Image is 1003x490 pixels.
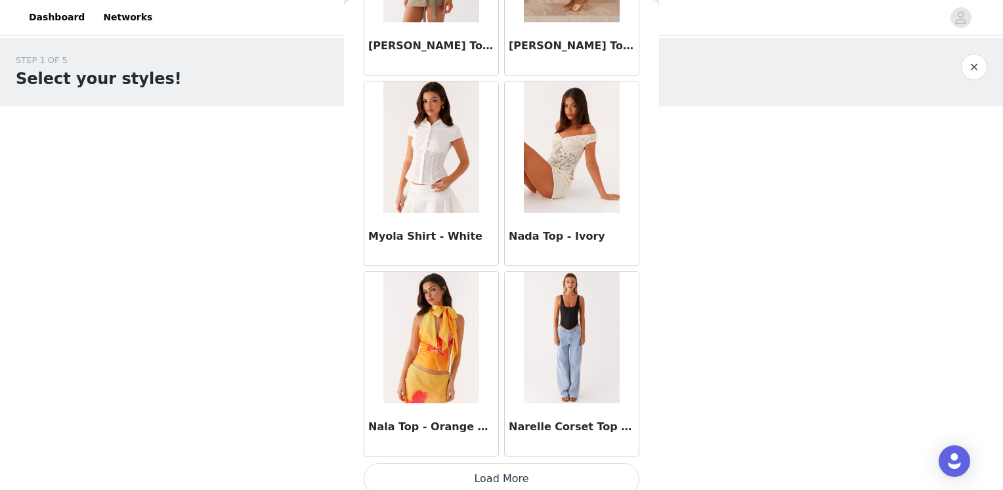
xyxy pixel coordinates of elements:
img: Narelle Corset Top - Black [524,272,619,403]
h3: Nala Top - Orange Floral [368,419,494,435]
div: Open Intercom Messenger [939,445,970,477]
h3: [PERSON_NAME] Top - Khaki [368,38,494,54]
div: STEP 1 OF 5 [16,54,182,67]
a: Dashboard [21,3,93,32]
div: avatar [954,7,967,28]
img: Nala Top - Orange Floral [383,272,479,403]
h1: Select your styles! [16,67,182,91]
h3: Narelle Corset Top - Black [509,419,635,435]
img: Nada Top - Ivory [524,81,619,213]
h3: Myola Shirt - White [368,229,494,244]
img: Myola Shirt - White [383,81,479,213]
h3: Nada Top - Ivory [509,229,635,244]
a: Networks [95,3,160,32]
h3: [PERSON_NAME] Top - Cream [509,38,635,54]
